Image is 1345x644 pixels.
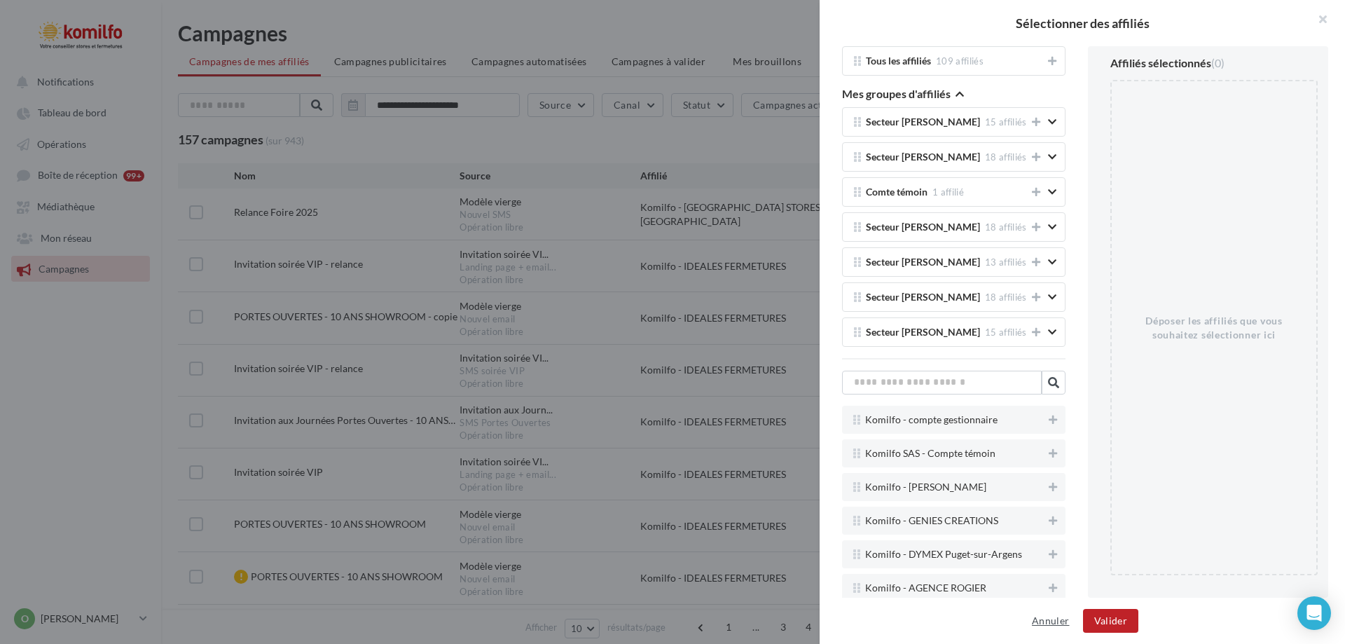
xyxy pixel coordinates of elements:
span: Secteur [PERSON_NAME] [866,292,980,303]
span: (0) [1211,56,1225,69]
div: Affiliés sélectionnés [1110,57,1225,69]
span: Secteur [PERSON_NAME] [866,222,980,233]
span: Mes groupes d'affiliés [842,88,951,100]
span: 15 affiliés [985,327,1027,338]
button: Annuler [1026,612,1075,629]
span: Komilfo - DYMEX Puget-sur-Argens [865,549,1022,560]
span: Komilfo SAS - Compte témoin [865,448,995,459]
span: Komilfo - GENIES CREATIONS [865,516,998,526]
span: Comte témoin [866,187,927,198]
span: 109 affiliés [936,55,984,67]
span: Secteur [PERSON_NAME] [866,152,980,163]
span: 18 affiliés [985,292,1027,303]
span: 18 affiliés [985,221,1027,233]
span: Komilfo - AGENCE ROGIER [865,583,986,594]
span: 18 affiliés [985,151,1027,163]
span: Tous les affiliés [866,56,931,67]
span: Komilfo - compte gestionnaire [865,415,998,425]
span: Komilfo - [PERSON_NAME] [865,482,986,493]
h2: Sélectionner des affiliés [842,17,1323,29]
button: Mes groupes d'affiliés [842,87,964,104]
span: Secteur [PERSON_NAME] [866,117,980,128]
span: 15 affiliés [985,116,1027,128]
span: 13 affiliés [985,256,1027,268]
div: Open Intercom Messenger [1297,596,1331,630]
span: Secteur [PERSON_NAME] [866,327,980,338]
span: 1 affilié [932,186,964,198]
span: Secteur [PERSON_NAME] [866,257,980,268]
button: Valider [1083,609,1138,633]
